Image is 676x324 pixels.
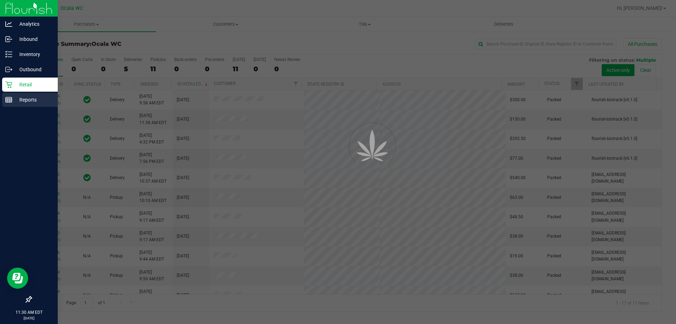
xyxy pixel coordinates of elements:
[5,36,12,43] inline-svg: Inbound
[12,20,55,28] p: Analytics
[3,316,55,321] p: [DATE]
[5,20,12,27] inline-svg: Analytics
[12,80,55,89] p: Retail
[12,65,55,74] p: Outbound
[5,96,12,103] inline-svg: Reports
[7,268,28,289] iframe: Resource center
[12,96,55,104] p: Reports
[3,309,55,316] p: 11:30 AM EDT
[12,35,55,43] p: Inbound
[5,81,12,88] inline-svg: Retail
[5,66,12,73] inline-svg: Outbound
[12,50,55,59] p: Inventory
[5,51,12,58] inline-svg: Inventory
